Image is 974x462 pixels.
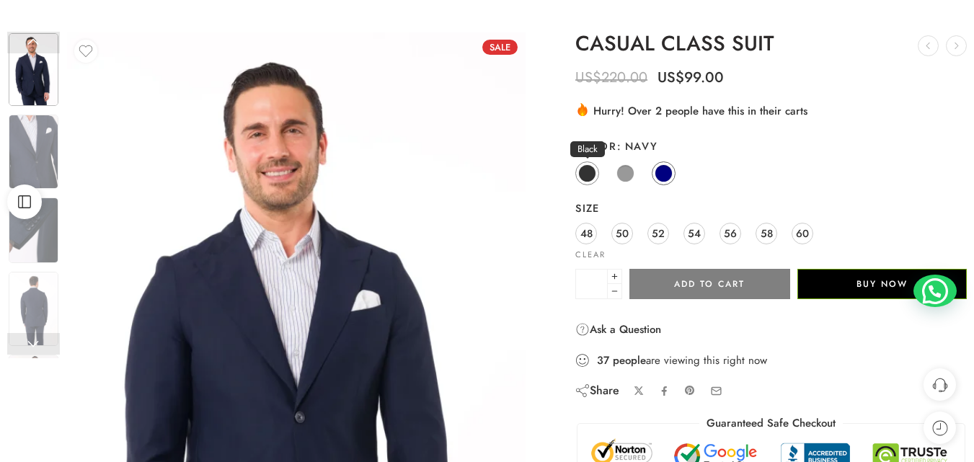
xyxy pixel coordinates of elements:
[684,385,696,396] a: Pin on Pinterest
[796,223,809,243] span: 60
[613,353,646,368] strong: people
[710,385,722,397] a: Email to your friends
[699,416,843,431] legend: Guaranteed Safe Checkout
[575,269,608,299] input: Product quantity
[683,223,705,244] a: 54
[575,139,967,154] label: Color
[9,197,58,263] img: co-nb8-scaled-1.webp
[634,386,645,396] a: Share on X
[575,32,967,55] h1: CASUAL CLASS SUIT
[756,223,777,244] a: 58
[575,161,599,185] a: Black
[575,251,606,259] a: Clear options
[580,223,593,243] span: 48
[658,67,684,88] span: US$
[659,386,670,396] a: Share on Facebook
[792,223,813,244] a: 60
[575,201,967,216] label: Size
[652,223,665,243] span: 52
[575,321,661,338] a: Ask a Question
[611,223,633,244] a: 50
[575,67,601,88] span: US$
[647,223,669,244] a: 52
[658,67,724,88] bdi: 99.00
[482,40,518,55] span: Sale
[575,67,647,88] bdi: 220.00
[570,141,605,157] span: Black
[597,353,609,368] strong: 37
[629,269,789,299] button: Add to cart
[575,223,597,244] a: 48
[575,383,619,399] div: Share
[9,33,58,106] img: co-nb8-scaled-1.webp
[720,223,741,244] a: 56
[616,223,629,243] span: 50
[575,352,967,368] div: are viewing this right now
[724,223,737,243] span: 56
[575,102,967,119] div: Hurry! Over 2 people have this in their carts
[797,269,967,299] button: Buy Now
[761,223,773,243] span: 58
[9,272,58,346] img: co-nb8-scaled-1.webp
[616,138,658,154] span: Navy
[688,223,701,243] span: 54
[9,115,58,189] img: co-nb8-scaled-1.webp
